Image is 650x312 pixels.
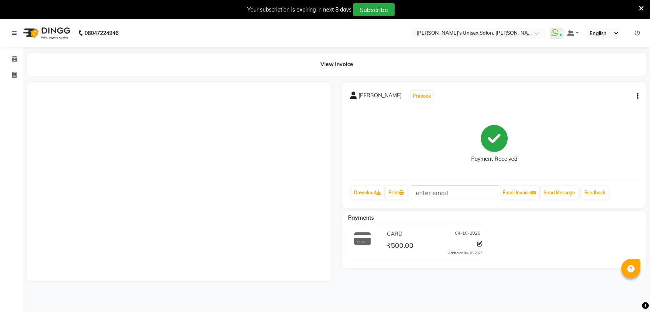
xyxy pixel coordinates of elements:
[455,230,480,238] span: 04-10-2025
[411,185,499,200] input: enter email
[540,186,578,199] button: Send Message
[385,186,407,199] a: Print
[85,22,118,44] b: 08047224946
[387,230,402,238] span: CARD
[618,281,642,304] iframe: chat widget
[471,155,517,163] div: Payment Received
[348,214,374,221] span: Payments
[448,250,482,256] div: Added on 04-10-2025
[353,3,395,16] button: Subscribe
[500,186,539,199] button: Email Invoice
[411,91,433,102] button: Prebook
[20,22,72,44] img: logo
[351,186,384,199] a: Download
[247,6,352,14] div: Your subscription is expiring in next 8 days
[387,241,413,252] span: ₹500.00
[358,92,402,102] span: [PERSON_NAME]
[581,186,608,199] a: Feedback
[27,53,646,76] div: View Invoice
